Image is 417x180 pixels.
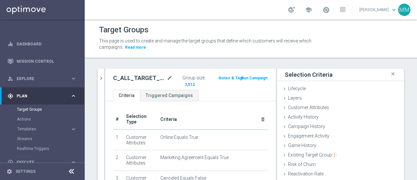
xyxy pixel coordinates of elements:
span: school [305,6,312,13]
div: Execute [7,159,70,165]
span: Campaign History [288,124,325,129]
i: chevron_right [98,75,104,81]
button: Templates keyboard_arrow_right [17,126,77,132]
span: Plan [17,94,70,98]
i: keyboard_arrow_right [70,93,77,99]
span: Game History [288,143,316,148]
i: gps_fixed [7,93,13,99]
span: Criteria [160,117,177,122]
button: Notes & Tags [218,74,245,82]
a: Triggered Campaigns [140,90,198,101]
div: Templates [17,124,84,134]
a: Realtime Triggers [17,146,68,151]
span: Lifecycle [288,86,306,91]
td: Customer Attributes [123,150,158,171]
i: keyboard_arrow_right [70,159,77,165]
span: Customer Attributes [288,105,329,110]
a: Actions [17,117,68,122]
i: keyboard_arrow_right [70,75,77,82]
a: Mission Control [17,53,77,70]
a: Dashboard [17,35,77,53]
h1: Target Groups [99,25,149,35]
i: delete_forever [260,117,266,122]
div: Dashboard [7,35,77,53]
label: Group size [182,75,205,81]
div: MM [398,4,410,16]
button: Run Campaign [240,74,268,82]
td: 1 [113,130,123,150]
i: equalizer [7,41,13,47]
i: keyboard_arrow_right [70,126,77,132]
span: Templates [17,127,64,131]
div: Templates [17,127,70,131]
button: person_search Explore keyboard_arrow_right [7,76,77,81]
a: Criteria [113,90,140,101]
span: Engagement Activity [288,133,329,139]
span: 3,512 [184,82,195,88]
i: settings [7,169,12,174]
span: Reactivation Rate [288,171,324,176]
i: play_circle_outline [7,159,13,165]
span: Risk of Churn [288,162,316,167]
button: Read more [124,44,147,51]
button: Mission Control [7,59,77,64]
div: Mission Control [7,53,77,70]
span: Explore [17,77,70,81]
div: Target Groups [17,105,84,114]
span: Existing Target Group [288,152,337,157]
div: Realtime Triggers [17,144,84,154]
span: Online Equals True [160,135,198,140]
button: equalizer Dashboard [7,41,77,47]
td: Customer Attributes [123,130,158,150]
a: Target Groups [17,107,68,112]
a: Streams [17,136,68,141]
button: gps_fixed Plan keyboard_arrow_right [7,93,77,99]
h3: Selection Criteria [285,71,333,78]
h2: C_ALL_TARGET_BET_CC EL MS 100% do 300 PLN_020925 [113,74,165,82]
span: Activity History [288,114,319,120]
i: mode_edit [167,74,173,82]
button: chevron_right [98,69,104,88]
i: close [390,70,396,78]
th: # [113,109,123,130]
a: [PERSON_NAME]keyboard_arrow_down [359,5,398,15]
span: Execute [17,160,70,164]
div: Streams [17,134,84,144]
label: : [205,75,206,81]
div: Actions [17,114,84,124]
span: Marketing Agreement Equals True [160,155,229,160]
button: play_circle_outline Execute keyboard_arrow_right [7,160,77,165]
div: Explore [7,76,70,82]
th: Selection Type [123,109,158,130]
span: Layers [288,95,302,101]
a: Settings [16,170,36,173]
div: Plan [7,93,70,99]
span: keyboard_arrow_down [390,6,397,13]
td: 2 [113,150,123,171]
span: This page is used to create and manage the target groups that define which customers will receive... [99,38,311,50]
i: person_search [7,76,13,82]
